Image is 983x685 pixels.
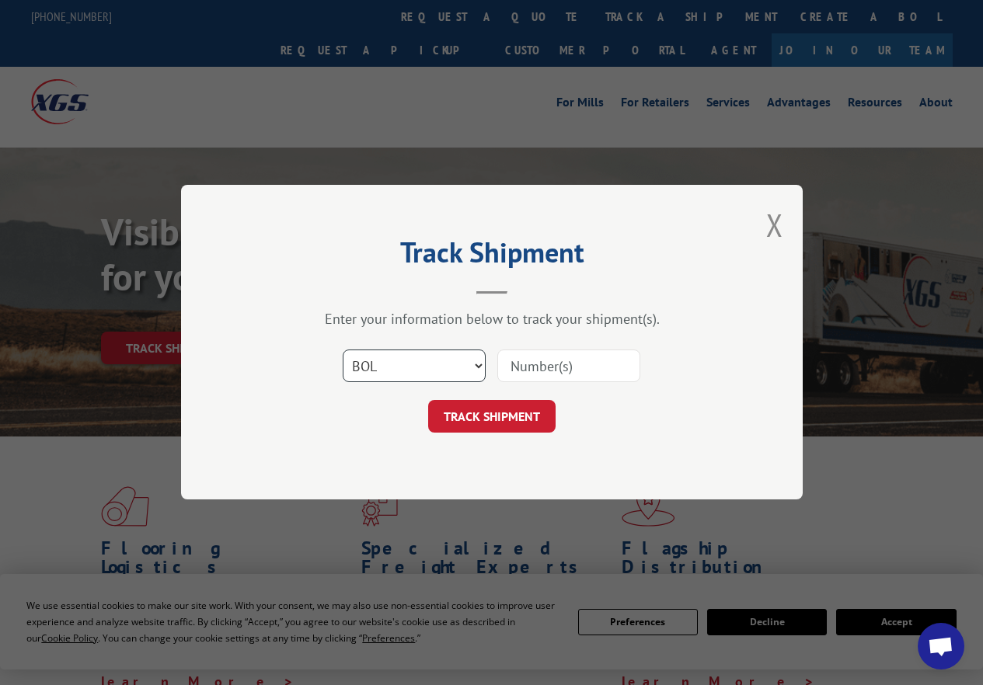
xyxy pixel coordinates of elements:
[259,311,725,329] div: Enter your information below to track your shipment(s).
[259,242,725,271] h2: Track Shipment
[428,401,556,433] button: TRACK SHIPMENT
[497,350,640,383] input: Number(s)
[918,623,964,669] div: Open chat
[766,204,783,245] button: Close modal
